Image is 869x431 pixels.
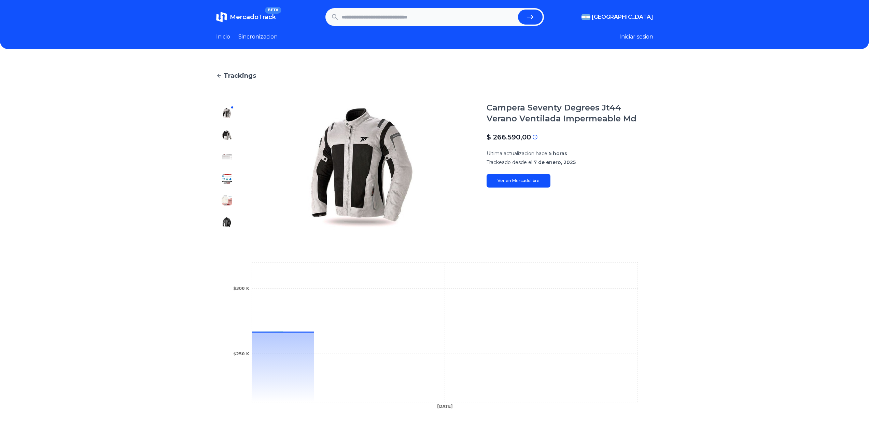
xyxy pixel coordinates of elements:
[216,12,276,23] a: MercadoTrackBETA
[222,195,233,206] img: Campera Seventy Degrees Jt44 Verano Ventilada Impermeable Md
[222,130,233,140] img: Campera Seventy Degrees Jt44 Verano Ventilada Impermeable Md
[549,150,567,157] span: 5 horas
[216,33,230,41] a: Inicio
[238,33,278,41] a: Sincronizacion
[534,159,576,165] span: 7 de enero, 2025
[222,151,233,162] img: Campera Seventy Degrees Jt44 Verano Ventilada Impermeable Md
[487,150,547,157] span: Ultima actualizacion hace
[619,33,653,41] button: Iniciar sesion
[222,173,233,184] img: Campera Seventy Degrees Jt44 Verano Ventilada Impermeable Md
[487,159,532,165] span: Trackeado desde el
[233,352,250,356] tspan: $250 K
[230,13,276,21] span: MercadoTrack
[592,13,653,21] span: [GEOGRAPHIC_DATA]
[224,71,256,80] span: Trackings
[222,108,233,119] img: Campera Seventy Degrees Jt44 Verano Ventilada Impermeable Md
[216,12,227,23] img: MercadoTrack
[233,286,250,291] tspan: $300 K
[216,71,653,80] a: Trackings
[487,102,653,124] h1: Campera Seventy Degrees Jt44 Verano Ventilada Impermeable Md
[265,7,281,14] span: BETA
[581,13,653,21] button: [GEOGRAPHIC_DATA]
[487,132,531,142] p: $ 266.590,00
[222,217,233,228] img: Campera Seventy Degrees Jt44 Verano Ventilada Impermeable Md
[581,14,590,20] img: Argentina
[252,102,473,233] img: Campera Seventy Degrees Jt44 Verano Ventilada Impermeable Md
[487,174,550,188] a: Ver en Mercadolibre
[437,404,453,409] tspan: [DATE]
